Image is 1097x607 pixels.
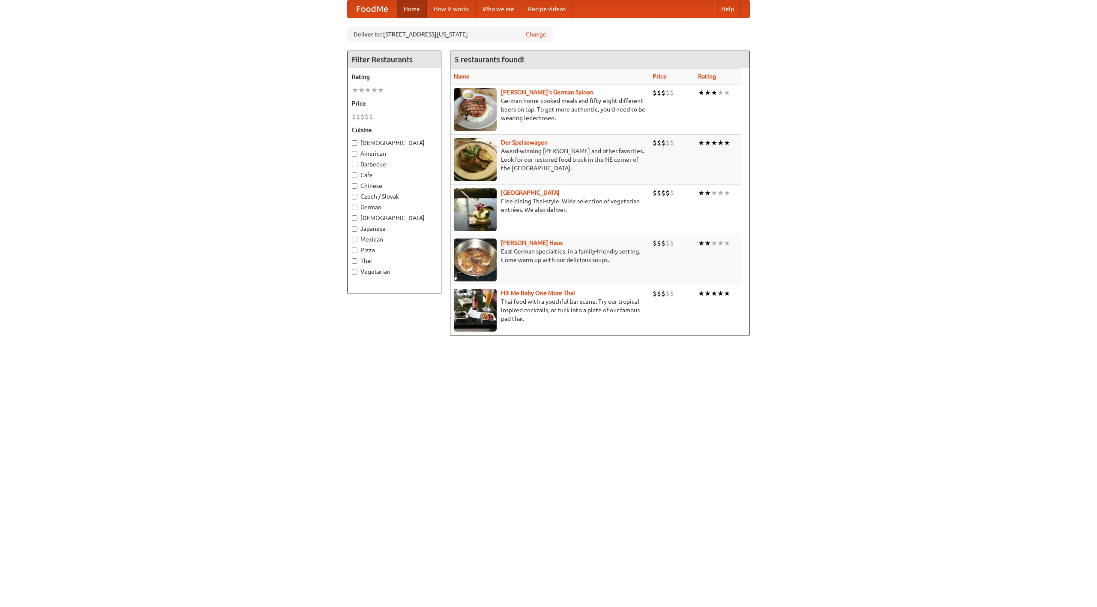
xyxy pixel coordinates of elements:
a: How it works [427,0,476,18]
li: ★ [358,85,365,95]
li: $ [670,289,674,298]
li: $ [657,88,661,97]
li: ★ [724,188,730,198]
img: speisewagen.jpg [454,138,497,181]
img: babythai.jpg [454,289,497,332]
li: $ [665,239,670,248]
a: Change [526,30,546,39]
li: ★ [698,88,704,97]
a: Der Speisewagen [501,139,548,146]
p: East German specialties, in a family-friendly setting. Come warm up with our delicious soups. [454,247,646,264]
li: $ [653,239,657,248]
li: ★ [704,289,711,298]
li: $ [360,112,365,121]
li: $ [665,138,670,148]
li: ★ [711,88,717,97]
li: ★ [698,289,704,298]
li: ★ [717,239,724,248]
img: esthers.jpg [454,88,497,131]
li: ★ [704,239,711,248]
label: Czech / Slovak [352,192,437,201]
input: Mexican [352,237,357,242]
img: kohlhaus.jpg [454,239,497,281]
li: ★ [378,85,384,95]
li: ★ [711,188,717,198]
li: $ [661,239,665,248]
li: $ [670,88,674,97]
a: Name [454,73,470,80]
li: ★ [717,188,724,198]
li: $ [657,188,661,198]
li: ★ [717,88,724,97]
label: Cafe [352,171,437,179]
input: Japanese [352,226,357,232]
li: $ [670,239,674,248]
li: $ [665,188,670,198]
li: ★ [711,239,717,248]
li: ★ [704,88,711,97]
a: [PERSON_NAME]'s German Saloon [501,89,593,96]
li: $ [653,138,657,148]
li: ★ [698,138,704,148]
li: $ [665,289,670,298]
li: $ [653,188,657,198]
li: $ [670,188,674,198]
li: ★ [724,138,730,148]
input: Vegetarian [352,269,357,275]
label: Chinese [352,181,437,190]
li: ★ [352,85,358,95]
a: [GEOGRAPHIC_DATA] [501,189,560,196]
li: ★ [724,239,730,248]
input: Cafe [352,172,357,178]
h5: Price [352,99,437,108]
a: Price [653,73,667,80]
img: satay.jpg [454,188,497,231]
a: Help [714,0,741,18]
li: ★ [698,188,704,198]
li: $ [365,112,369,121]
p: Fine dining Thai-style. Wide selection of vegetarian entrées. We also deliver. [454,197,646,214]
li: ★ [717,138,724,148]
input: German [352,205,357,210]
input: Chinese [352,183,357,189]
li: $ [661,188,665,198]
li: ★ [711,138,717,148]
li: ★ [724,289,730,298]
li: ★ [717,289,724,298]
label: Japanese [352,224,437,233]
li: ★ [724,88,730,97]
h5: Rating [352,72,437,81]
a: Who we are [476,0,521,18]
label: Thai [352,257,437,265]
input: American [352,151,357,157]
label: [DEMOGRAPHIC_DATA] [352,139,437,147]
p: German home-cooked meals and fifty-eight different beers on tap. To get more authentic, you'd nee... [454,97,646,122]
li: $ [369,112,373,121]
label: Vegetarian [352,267,437,276]
li: $ [653,289,657,298]
div: Deliver to: [STREET_ADDRESS][US_STATE] [347,27,553,42]
label: Pizza [352,246,437,254]
li: ★ [371,85,378,95]
li: ★ [698,239,704,248]
input: [DEMOGRAPHIC_DATA] [352,215,357,221]
a: [PERSON_NAME] Haus [501,239,563,246]
a: Rating [698,73,716,80]
label: German [352,203,437,211]
li: $ [661,138,665,148]
a: Recipe videos [521,0,572,18]
li: ★ [704,138,711,148]
input: Czech / Slovak [352,194,357,199]
li: ★ [704,188,711,198]
p: Thai food with a youthful bar scene. Try our tropical inspired cocktails, or tuck into a plate of... [454,297,646,323]
label: Mexican [352,235,437,244]
input: [DEMOGRAPHIC_DATA] [352,140,357,146]
label: Barbecue [352,160,437,169]
li: $ [670,138,674,148]
a: FoodMe [348,0,397,18]
a: Hit Me Baby One More Thai [501,290,575,296]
